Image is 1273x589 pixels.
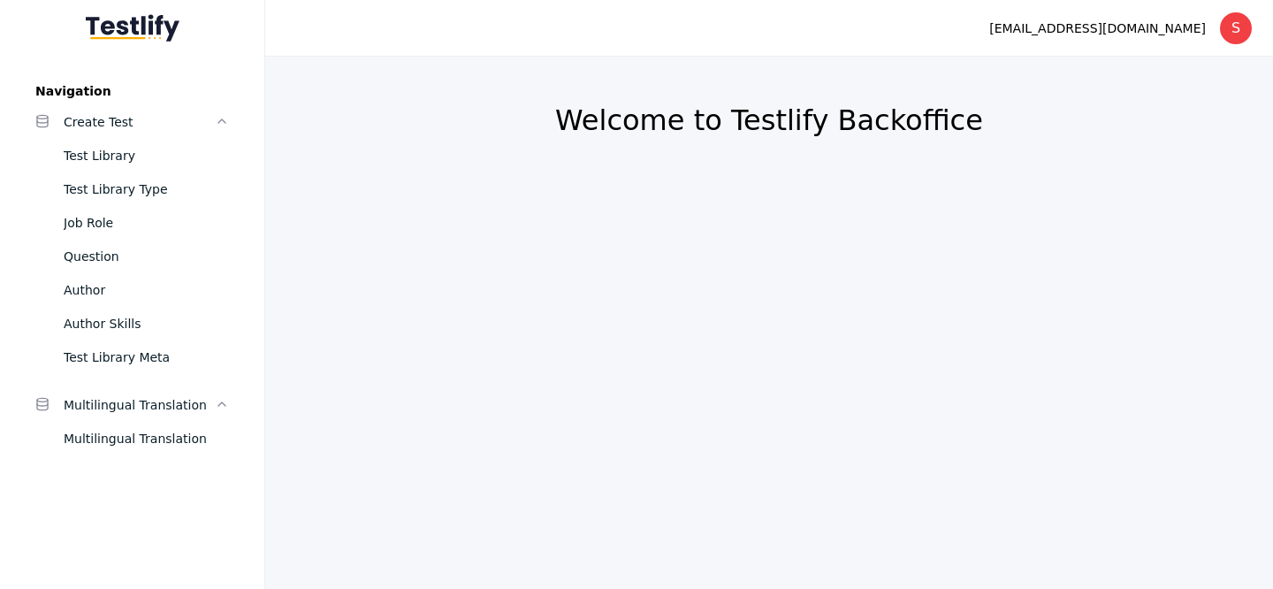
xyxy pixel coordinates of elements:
[21,206,243,240] a: Job Role
[64,313,229,334] div: Author Skills
[21,273,243,307] a: Author
[64,212,229,233] div: Job Role
[21,139,243,172] a: Test Library
[21,422,243,455] a: Multilingual Translation
[64,428,229,449] div: Multilingual Translation
[64,347,229,368] div: Test Library Meta
[21,84,243,98] label: Navigation
[1220,12,1252,44] div: S
[21,172,243,206] a: Test Library Type
[64,145,229,166] div: Test Library
[64,394,215,416] div: Multilingual Translation
[308,103,1231,138] h2: Welcome to Testlify Backoffice
[86,14,179,42] img: Testlify - Backoffice
[64,179,229,200] div: Test Library Type
[64,279,229,301] div: Author
[64,111,215,133] div: Create Test
[21,307,243,340] a: Author Skills
[21,240,243,273] a: Question
[64,246,229,267] div: Question
[21,340,243,374] a: Test Library Meta
[989,18,1206,39] div: [EMAIL_ADDRESS][DOMAIN_NAME]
